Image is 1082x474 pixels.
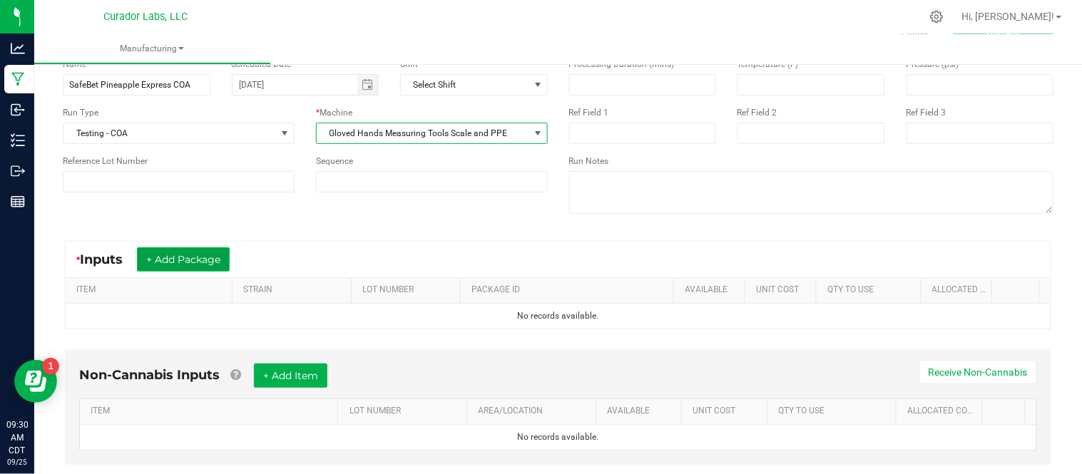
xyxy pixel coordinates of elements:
a: Manufacturing [34,34,270,64]
span: Run Notes [569,156,609,166]
button: + Add Package [137,247,230,272]
a: ITEMSortable [76,284,226,296]
inline-svg: Inbound [11,103,25,117]
a: Sortable [994,406,1020,417]
a: Add Non-Cannabis items that were also consumed in the run (e.g. gloves and packaging); Also add N... [230,367,241,383]
a: Sortable [1004,284,1034,296]
a: PACKAGE IDSortable [471,284,668,296]
inline-svg: Analytics [11,41,25,56]
inline-svg: Inventory [11,133,25,148]
p: 09:30 AM CDT [6,418,28,457]
span: NO DATA FOUND [400,74,548,96]
a: STRAINSortable [243,284,345,296]
a: QTY TO USESortable [779,406,891,417]
span: Sequence [316,156,353,166]
td: No records available. [80,425,1036,450]
input: Date [233,75,358,95]
span: Testing - COA [63,123,276,143]
td: No records available. [66,304,1051,329]
a: ITEMSortable [91,406,332,417]
span: Reference Lot Number [63,156,148,166]
span: Hi, [PERSON_NAME]! [962,11,1055,22]
span: Ref Field 2 [738,108,777,118]
a: AVAILABLESortable [607,406,676,417]
a: Unit CostSortable [757,284,811,296]
iframe: Resource center [14,360,57,403]
a: LOT NUMBERSortable [349,406,461,417]
iframe: Resource center unread badge [42,358,59,375]
a: Allocated CostSortable [932,284,986,296]
span: Toggle calendar [357,75,378,95]
inline-svg: Reports [11,195,25,209]
a: AREA/LOCATIONSortable [478,406,590,417]
p: 09/25 [6,457,28,468]
div: Manage settings [928,10,946,24]
a: Allocated CostSortable [908,406,977,417]
a: QTY TO USESortable [827,284,915,296]
span: Select Shift [401,75,529,95]
inline-svg: Manufacturing [11,72,25,86]
span: Run Type [63,106,98,119]
a: AVAILABLESortable [685,284,740,296]
a: Unit CostSortable [693,406,762,417]
button: Receive Non-Cannabis [919,360,1037,384]
a: LOT NUMBERSortable [362,284,455,296]
button: + Add Item [254,364,327,388]
span: Ref Field 3 [907,108,946,118]
span: Non-Cannabis Inputs [79,367,220,383]
span: Curador Labs, LLC [103,11,188,23]
span: Ref Field 1 [569,108,609,118]
span: Machine [320,108,352,118]
span: Manufacturing [34,43,270,55]
span: Inputs [80,252,137,267]
inline-svg: Outbound [11,164,25,178]
span: Gloved Hands Measuring Tools Scale and PPE [317,123,529,143]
